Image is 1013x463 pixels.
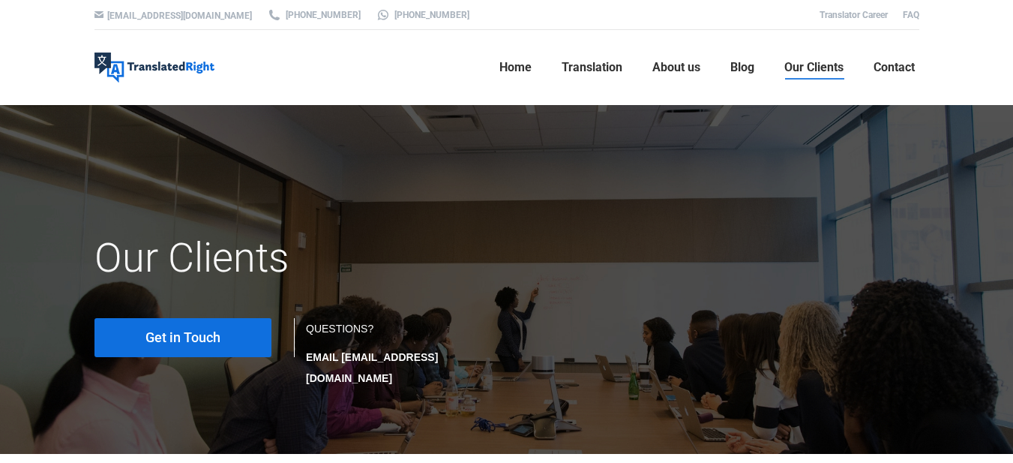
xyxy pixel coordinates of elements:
a: [PHONE_NUMBER] [267,8,361,22]
span: Translation [562,60,622,75]
span: Get in Touch [145,330,220,345]
span: Contact [874,60,915,75]
a: Blog [726,44,759,92]
a: FAQ [903,10,919,20]
span: Home [499,60,532,75]
a: Home [495,44,536,92]
a: Translator Career [820,10,888,20]
a: Our Clients [780,44,848,92]
a: Contact [869,44,919,92]
div: QUESTIONS? [306,318,496,389]
a: Translation [557,44,627,92]
span: About us [652,60,700,75]
h1: Our Clients [94,233,919,283]
span: Our Clients [784,60,844,75]
img: Translated Right [94,53,214,83]
a: [PHONE_NUMBER] [376,8,469,22]
span: Blog [730,60,754,75]
a: About us [648,44,705,92]
strong: EMAIL [EMAIL_ADDRESS][DOMAIN_NAME] [306,351,438,384]
a: Get in Touch [94,318,272,357]
a: [EMAIL_ADDRESS][DOMAIN_NAME] [107,11,252,21]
